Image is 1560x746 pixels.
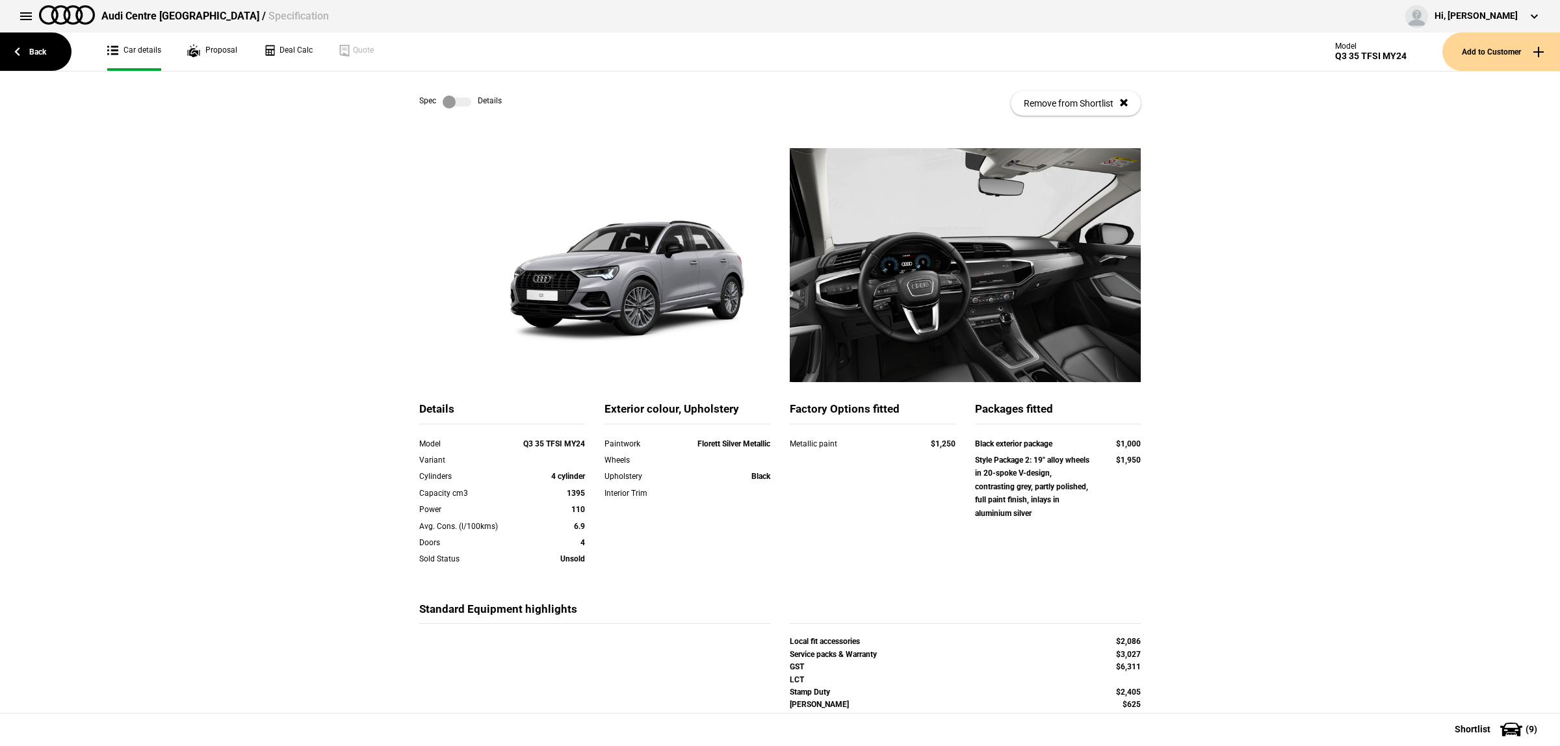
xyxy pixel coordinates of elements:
[523,439,585,448] strong: Q3 35 TFSI MY24
[751,472,770,481] strong: Black
[931,439,955,448] strong: $1,250
[580,538,585,547] strong: 4
[419,470,519,483] div: Cylinders
[101,9,329,23] div: Audi Centre [GEOGRAPHIC_DATA] /
[419,454,519,467] div: Variant
[790,675,804,684] strong: LCT
[1442,32,1560,71] button: Add to Customer
[560,554,585,563] strong: Unsold
[604,454,671,467] div: Wheels
[551,472,585,481] strong: 4 cylinder
[1011,91,1141,116] button: Remove from Shortlist
[790,650,877,659] strong: Service packs & Warranty
[697,439,770,448] strong: Florett Silver Metallic
[574,522,585,531] strong: 6.9
[268,10,329,22] span: Specification
[1335,42,1407,51] div: Model
[1116,637,1141,646] strong: $2,086
[1116,439,1141,448] strong: $1,000
[263,32,313,71] a: Deal Calc
[187,32,237,71] a: Proposal
[790,700,849,709] strong: [PERSON_NAME]
[790,688,830,697] strong: Stamp Duty
[790,402,955,424] div: Factory Options fitted
[1123,700,1141,709] strong: $625
[419,552,519,565] div: Sold Status
[604,402,770,424] div: Exterior colour, Upholstery
[1335,51,1407,62] div: Q3 35 TFSI MY24
[790,637,860,646] strong: Local fit accessories
[975,402,1141,424] div: Packages fitted
[107,32,161,71] a: Car details
[975,456,1089,518] strong: Style Package 2: 19" alloy wheels in 20-spoke V-design, contrasting grey, partly polished, full p...
[419,437,519,450] div: Model
[1435,713,1560,745] button: Shortlist(9)
[1116,456,1141,465] strong: $1,950
[39,5,95,25] img: audi.png
[604,487,671,500] div: Interior Trim
[571,505,585,514] strong: 110
[419,536,519,549] div: Doors
[1526,725,1537,734] span: ( 9 )
[604,437,671,450] div: Paintwork
[604,470,671,483] div: Upholstery
[790,662,804,671] strong: GST
[567,489,585,498] strong: 1395
[419,487,519,500] div: Capacity cm3
[1116,662,1141,671] strong: $6,311
[419,520,519,533] div: Avg. Cons. (l/100kms)
[1435,10,1518,23] div: Hi, [PERSON_NAME]
[975,439,1052,448] strong: Black exterior package
[1116,650,1141,659] strong: $3,027
[419,96,502,109] div: Spec Details
[1116,688,1141,697] strong: $2,405
[419,402,585,424] div: Details
[790,437,906,450] div: Metallic paint
[419,503,519,516] div: Power
[419,602,770,624] div: Standard Equipment highlights
[1455,725,1490,734] span: Shortlist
